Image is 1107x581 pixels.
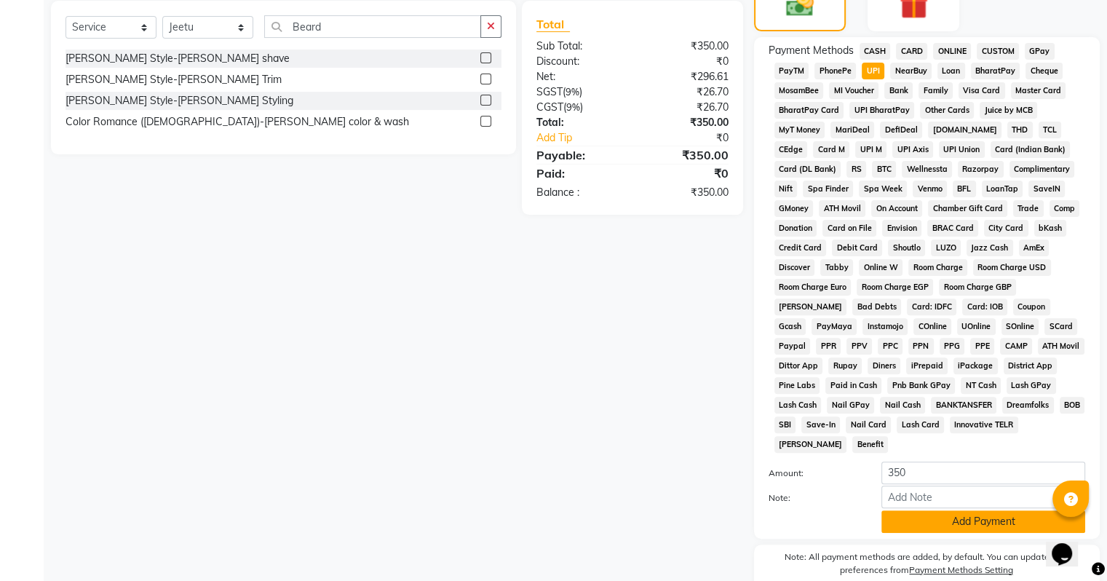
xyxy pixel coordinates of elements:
span: Card: IOB [962,299,1007,315]
span: BANKTANSFER [931,397,996,414]
div: Discount: [525,54,632,69]
span: PhonePe [814,63,856,79]
span: Venmo [913,181,947,197]
div: Color Romance ([DEMOGRAPHIC_DATA])-[PERSON_NAME] color & wash [66,114,409,130]
span: Jazz Cash [967,240,1013,256]
span: ATH Movil [1038,338,1084,355]
span: Lash Card [897,416,944,433]
label: Note: [758,491,870,505]
span: CUSTOM [977,43,1019,60]
label: Amount: [758,467,870,480]
div: ₹350.00 [632,146,739,164]
span: PPN [908,338,934,355]
span: CARD [896,43,927,60]
span: UPI M [855,141,886,158]
span: Benefit [852,436,888,453]
span: MI Voucher [829,82,878,99]
span: CGST [536,100,563,114]
span: Paid in Cash [825,377,881,394]
span: UOnline [957,318,996,335]
span: Coupon [1013,299,1050,315]
span: Room Charge USD [973,259,1051,276]
span: BOB [1060,397,1085,414]
span: Dreamfolks [1002,397,1054,414]
span: Diners [868,357,900,374]
span: Family [918,82,953,99]
span: District App [1004,357,1058,374]
span: Tabby [820,259,853,276]
span: Other Cards [920,102,974,119]
span: [PERSON_NAME] [774,299,847,315]
span: SCard [1044,318,1077,335]
span: Master Card [1011,82,1066,99]
span: Spa Week [859,181,907,197]
span: Chamber Gift Card [928,200,1007,217]
input: Add Note [881,486,1085,508]
input: Search or Scan [264,15,481,38]
div: Balance : [525,185,632,200]
span: [DOMAIN_NAME] [928,122,1001,138]
span: iPackage [953,357,998,374]
span: Room Charge [908,259,967,276]
span: Nift [774,181,798,197]
span: PPC [878,338,902,355]
div: Total: [525,115,632,130]
span: ATH Movil [819,200,865,217]
span: Save-In [801,416,840,433]
span: BharatPay [971,63,1020,79]
div: ₹296.61 [632,69,739,84]
span: Nail GPay [827,397,874,414]
span: SOnline [1001,318,1039,335]
span: Payment Methods [769,43,854,58]
span: Card M [813,141,849,158]
span: Card (Indian Bank) [991,141,1071,158]
div: Net: [525,69,632,84]
span: UPI BharatPay [849,102,914,119]
span: UPI [862,63,884,79]
span: Room Charge EGP [857,279,933,296]
span: NT Cash [961,377,1001,394]
span: SaveIN [1028,181,1065,197]
span: BTC [872,161,896,178]
span: LUZO [931,240,961,256]
span: PayMaya [812,318,857,335]
div: ₹0 [650,130,739,146]
span: PPG [940,338,965,355]
div: [PERSON_NAME] Style-[PERSON_NAME] Styling [66,93,293,108]
span: GPay [1025,43,1055,60]
span: Card (DL Bank) [774,161,841,178]
span: RS [846,161,866,178]
span: LoanTap [982,181,1023,197]
span: Total [536,17,570,32]
span: CASH [860,43,891,60]
span: MyT Money [774,122,825,138]
span: bKash [1034,220,1067,237]
span: ONLINE [933,43,971,60]
input: Amount [881,462,1085,484]
span: UPI Axis [892,141,933,158]
span: SGST [536,85,563,98]
span: PPV [846,338,872,355]
div: ₹350.00 [632,115,739,130]
div: [PERSON_NAME] Style-[PERSON_NAME] Trim [66,72,282,87]
span: Cheque [1025,63,1063,79]
span: Pine Labs [774,377,820,394]
span: NearBuy [890,63,932,79]
span: UPI Union [939,141,985,158]
span: Trade [1013,200,1044,217]
div: ₹26.70 [632,84,739,100]
iframe: chat widget [1046,523,1092,566]
span: [PERSON_NAME] [774,436,847,453]
span: Paypal [774,338,811,355]
span: Razorpay [958,161,1004,178]
span: Discover [774,259,815,276]
span: PPE [970,338,994,355]
span: BFL [953,181,976,197]
span: Debit Card [832,240,882,256]
span: Rupay [828,357,862,374]
span: Card: IDFC [907,299,956,315]
span: On Account [871,200,922,217]
span: Innovative TELR [950,416,1018,433]
span: CAMP [1000,338,1032,355]
span: MariDeal [830,122,874,138]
